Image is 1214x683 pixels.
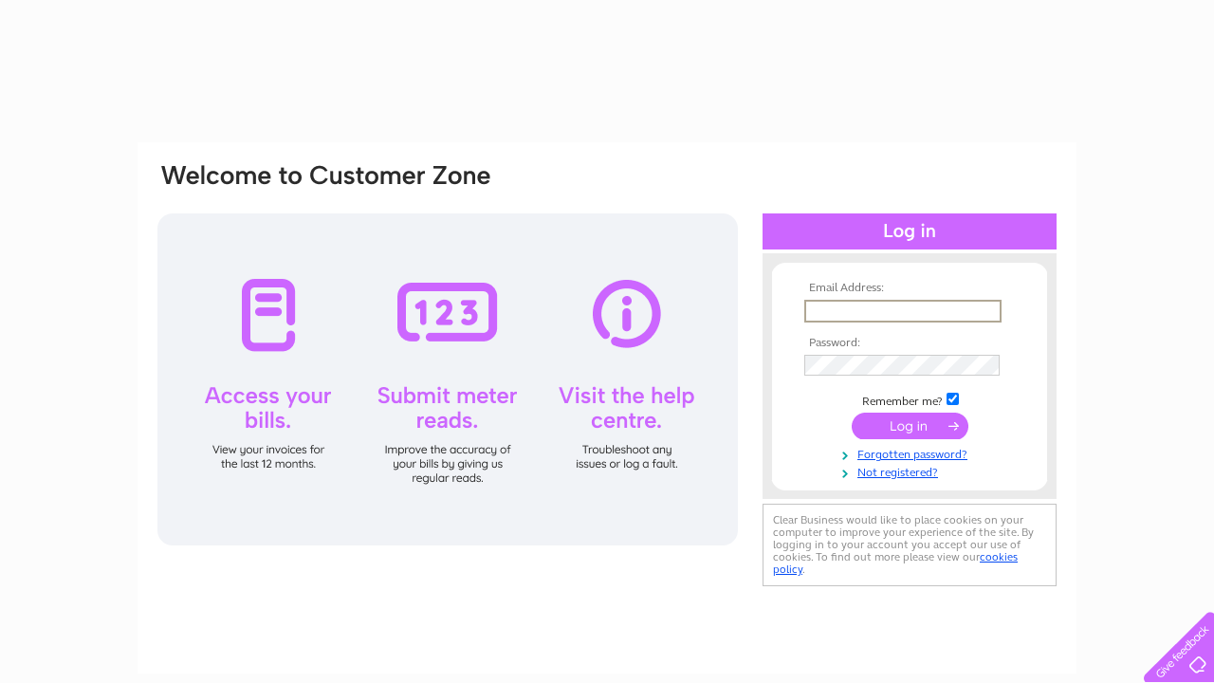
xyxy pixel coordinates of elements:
[800,337,1020,350] th: Password:
[773,550,1018,576] a: cookies policy
[800,282,1020,295] th: Email Address:
[852,413,968,439] input: Submit
[800,390,1020,409] td: Remember me?
[804,462,1020,480] a: Not registered?
[804,444,1020,462] a: Forgotten password?
[763,504,1057,586] div: Clear Business would like to place cookies on your computer to improve your experience of the sit...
